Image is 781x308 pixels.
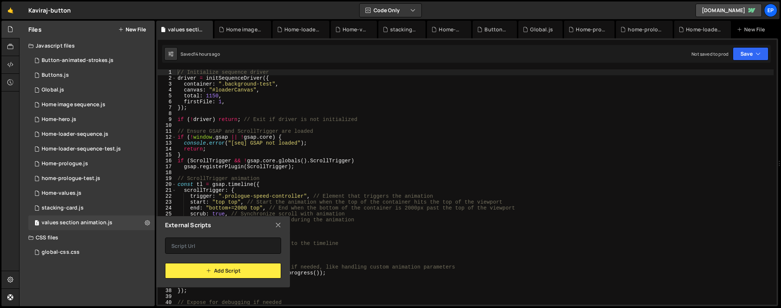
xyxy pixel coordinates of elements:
[158,75,176,81] div: 2
[696,4,762,17] a: [DOMAIN_NAME]
[158,105,176,111] div: 7
[42,249,80,256] div: global-css.css
[158,146,176,152] div: 14
[158,134,176,140] div: 12
[20,38,155,53] div: Javascript files
[28,25,42,34] h2: Files
[28,97,155,112] div: 16061/45089.js
[158,187,176,193] div: 21
[42,205,84,211] div: stacking-card.js
[28,156,155,171] div: 16061/43249.js
[42,72,69,79] div: Buttons.js
[28,127,155,142] div: 16061/43594.js
[158,111,176,117] div: 8
[343,26,368,33] div: Home-values.js
[439,26,462,33] div: Home-hero.js
[42,57,113,64] div: Button-animated-strokes.js
[1,1,20,19] a: 🤙
[42,219,112,226] div: values section animation.js
[158,99,176,105] div: 6
[737,26,768,33] div: New File
[158,211,176,217] div: 25
[28,186,155,201] div: 16061/43950.js
[390,26,417,33] div: stacking-card.js
[360,4,421,17] button: Code Only
[158,158,176,164] div: 16
[158,87,176,93] div: 4
[158,170,176,176] div: 18
[118,27,146,32] button: New File
[168,26,204,33] div: values section animation.js
[628,26,664,33] div: home-prologue-test.js
[158,69,176,75] div: 1
[28,142,155,156] div: 16061/44088.js
[158,122,176,128] div: 10
[484,26,508,33] div: Buttons.js
[165,221,211,229] h2: External Scripts
[158,152,176,158] div: 15
[530,26,553,33] div: Global.js
[158,300,176,305] div: 40
[28,215,155,230] div: 16061/45214.js
[158,164,176,170] div: 17
[691,51,728,57] div: Not saved to prod
[158,128,176,134] div: 11
[158,199,176,205] div: 23
[158,181,176,187] div: 20
[158,176,176,181] div: 19
[158,288,176,294] div: 38
[686,26,722,33] div: Home-loader-sequence-test.js
[181,51,220,57] div: Saved
[28,245,155,260] div: 16061/43261.css
[42,101,105,108] div: Home image sequence.js
[20,230,155,245] div: CSS files
[158,193,176,199] div: 22
[28,83,155,97] div: 16061/45009.js
[733,47,768,60] button: Save
[158,93,176,99] div: 5
[158,81,176,87] div: 3
[165,238,281,254] input: Script Url
[194,51,220,57] div: 14 hours ago
[42,175,100,182] div: home-prologue-test.js
[226,26,262,33] div: Home image sequence.js
[35,221,39,226] span: 1
[158,140,176,146] div: 13
[28,68,155,83] div: 16061/43050.js
[42,116,76,123] div: Home-hero.js
[42,131,108,138] div: Home-loader-sequence.js
[42,87,64,93] div: Global.js
[165,263,281,278] button: Add Script
[284,26,321,33] div: Home-loader-sequence.js
[158,205,176,211] div: 24
[158,294,176,300] div: 39
[28,6,71,15] div: Kaviraj-button
[576,26,606,33] div: Home-prologue.js
[28,112,155,127] div: 16061/43948.js
[42,190,81,197] div: Home-values.js
[28,201,155,215] div: 16061/44833.js
[764,4,777,17] a: Ep
[28,53,155,68] div: 16061/43947.js
[42,160,88,167] div: Home-prologue.js
[28,171,155,186] div: 16061/44087.js
[158,117,176,122] div: 9
[42,146,121,152] div: Home-loader-sequence-test.js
